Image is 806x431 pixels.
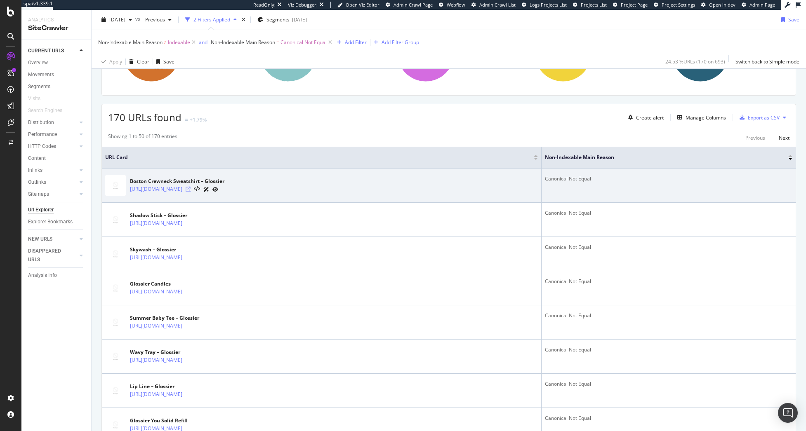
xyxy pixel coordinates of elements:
[108,110,181,124] span: 170 URLs found
[28,190,77,199] a: Sitemaps
[625,111,664,124] button: Create alert
[382,39,419,46] div: Add Filter Group
[581,2,607,8] span: Projects List
[108,17,240,89] div: A chart.
[654,2,695,8] a: Project Settings
[28,118,77,127] a: Distribution
[28,142,56,151] div: HTTP Codes
[288,2,318,8] div: Viz Debugger:
[382,17,514,89] div: A chart.
[130,417,218,424] div: Glossier You Solid Refill
[471,2,516,8] a: Admin Crawl List
[28,59,48,67] div: Overview
[130,356,182,364] a: [URL][DOMAIN_NAME]
[28,82,85,91] a: Segments
[199,39,207,46] div: and
[199,38,207,46] button: and
[573,2,607,8] a: Projects List
[28,106,71,115] a: Search Engines
[28,178,77,187] a: Outlinks
[545,175,792,183] div: Canonical Not Equal
[28,271,57,280] div: Analysis Info
[545,209,792,217] div: Canonical Not Equal
[105,209,126,230] img: main image
[439,2,465,8] a: Webflow
[28,94,49,103] a: Visits
[190,116,207,123] div: +1.79%
[545,415,792,422] div: Canonical Not Equal
[788,16,799,23] div: Save
[28,247,77,264] a: DISAPPEARED URLS
[130,349,218,356] div: Wavy Tray – Glossier
[154,65,168,70] text: 81.2%
[545,312,792,319] div: Canonical Not Equal
[28,206,54,214] div: Url Explorer
[662,2,695,8] span: Project Settings
[240,16,247,24] div: times
[709,2,735,8] span: Open in dev
[185,119,188,121] img: Equal
[109,16,125,23] span: 2025 Oct. 14th
[142,13,175,26] button: Previous
[386,2,433,8] a: Admin Crawl Page
[28,142,77,151] a: HTTP Codes
[98,39,163,46] span: Non-Indexable Main Reason
[28,235,52,244] div: NEW URLS
[109,58,122,65] div: Apply
[28,47,64,55] div: CURRENT URLS
[135,15,142,22] span: vs
[28,218,73,226] div: Explorer Bookmarks
[130,246,218,253] div: Skywash – Glossier
[28,47,77,55] a: CURRENT URLS
[105,154,532,161] span: URL Card
[126,55,149,68] button: Clear
[674,112,726,122] button: Manage Columns
[105,346,126,367] img: main image
[276,39,279,46] span: =
[613,2,648,8] a: Project Page
[266,16,290,23] span: Segments
[245,17,377,89] div: A chart.
[745,133,765,143] button: Previous
[28,82,50,91] div: Segments
[108,133,177,143] div: Showing 1 to 50 of 170 entries
[28,154,46,163] div: Content
[137,58,149,65] div: Clear
[779,134,790,141] div: Next
[665,58,725,65] div: 24.53 % URLs ( 170 on 693 )
[337,2,379,8] a: Open Viz Editor
[130,212,218,219] div: Shadow Stick – Glossier
[130,219,182,227] a: [URL][DOMAIN_NAME]
[212,185,218,194] a: URL Inspection
[292,16,307,23] div: [DATE]
[345,39,367,46] div: Add Filter
[28,154,85,163] a: Content
[193,16,230,23] div: 2 Filters Applied
[254,13,310,26] button: Segments[DATE]
[130,383,218,390] div: Lip Line – Glossier
[105,244,126,264] img: main image
[28,59,85,67] a: Overview
[701,2,735,8] a: Open in dev
[636,114,664,121] div: Create alert
[732,55,799,68] button: Switch back to Simple mode
[130,322,182,330] a: [URL][DOMAIN_NAME]
[186,187,191,192] a: Visit Online Page
[779,133,790,143] button: Next
[736,111,780,124] button: Export as CSV
[28,130,57,139] div: Performance
[545,154,776,161] span: Non-Indexable Main Reason
[168,37,190,48] span: Indexable
[545,380,792,388] div: Canonical Not Equal
[28,106,62,115] div: Search Engines
[28,218,85,226] a: Explorer Bookmarks
[621,2,648,8] span: Project Page
[130,253,182,262] a: [URL][DOMAIN_NAME]
[130,178,224,185] div: Boston Crewneck Sweatshirt – Glossier
[370,37,419,47] button: Add Filter Group
[748,114,780,121] div: Export as CSV
[735,58,799,65] div: Switch back to Simple mode
[545,244,792,251] div: Canonical Not Equal
[142,16,165,23] span: Previous
[479,2,516,8] span: Admin Crawl List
